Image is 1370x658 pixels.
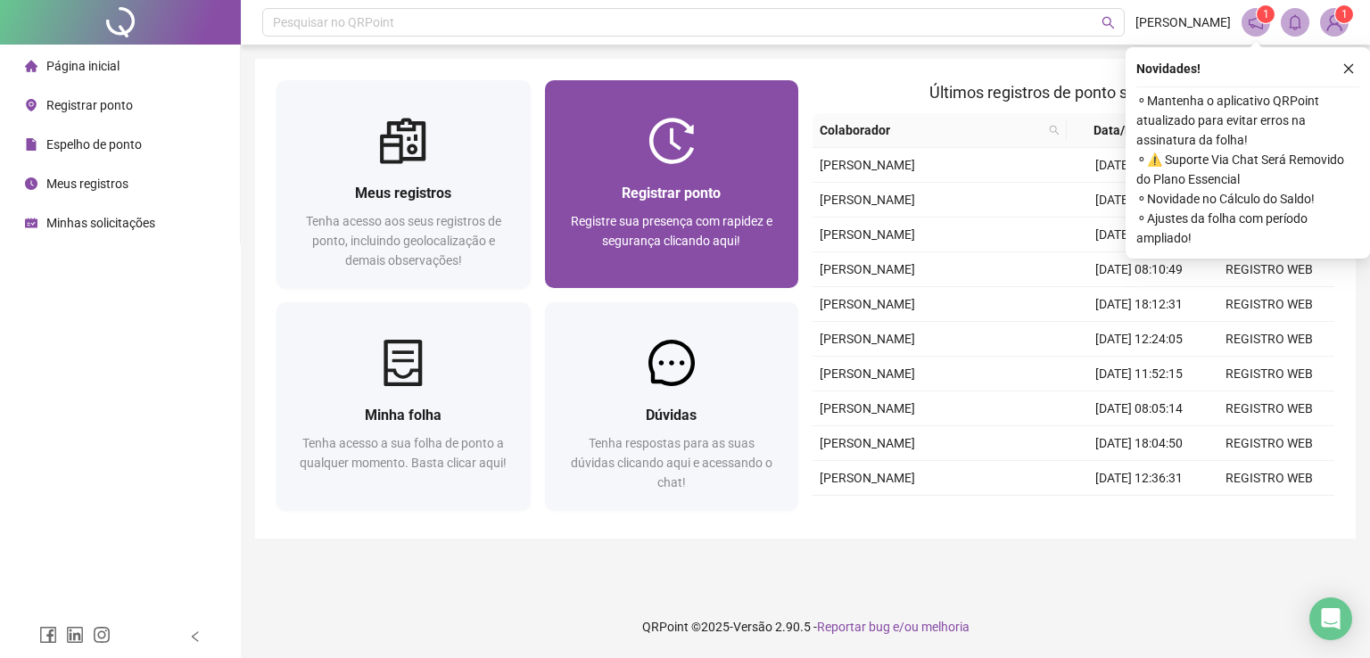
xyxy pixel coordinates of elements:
[1204,391,1334,426] td: REGISTRO WEB
[646,407,697,424] span: Dúvidas
[1204,496,1334,531] td: REGISTRO WEB
[1321,9,1348,36] img: 93271
[1136,209,1359,248] span: ⚬ Ajustes da folha com período ampliado!
[355,185,451,202] span: Meus registros
[25,138,37,151] span: file
[545,302,799,510] a: DúvidasTenha respostas para as suas dúvidas clicando aqui e acessando o chat!
[1074,426,1204,461] td: [DATE] 18:04:50
[817,620,970,634] span: Reportar bug e/ou melhoria
[1074,391,1204,426] td: [DATE] 08:05:14
[46,137,142,152] span: Espelho de ponto
[1248,14,1264,30] span: notification
[1309,597,1352,640] div: Open Intercom Messenger
[1074,120,1172,140] span: Data/Hora
[1074,496,1204,531] td: [DATE] 11:43:39
[1102,16,1115,29] span: search
[1342,62,1355,75] span: close
[1204,461,1334,496] td: REGISTRO WEB
[1204,252,1334,287] td: REGISTRO WEB
[820,227,915,242] span: [PERSON_NAME]
[1074,322,1204,357] td: [DATE] 12:24:05
[1135,12,1231,32] span: [PERSON_NAME]
[46,98,133,112] span: Registrar ponto
[25,217,37,229] span: schedule
[1287,14,1303,30] span: bell
[1045,117,1063,144] span: search
[1136,150,1359,189] span: ⚬ ⚠️ Suporte Via Chat Será Removido do Plano Essencial
[820,366,915,381] span: [PERSON_NAME]
[820,436,915,450] span: [PERSON_NAME]
[1204,357,1334,391] td: REGISTRO WEB
[545,80,799,288] a: Registrar pontoRegistre sua presença com rapidez e segurança clicando aqui!
[306,214,501,267] span: Tenha acesso aos seus registros de ponto, incluindo geolocalização e demais observações!
[622,185,721,202] span: Registrar ponto
[820,193,915,207] span: [PERSON_NAME]
[93,626,111,644] span: instagram
[820,297,915,311] span: [PERSON_NAME]
[276,80,531,288] a: Meus registrosTenha acesso aos seus registros de ponto, incluindo geolocalização e demais observa...
[1136,189,1359,209] span: ⚬ Novidade no Cálculo do Saldo!
[820,262,915,276] span: [PERSON_NAME]
[1204,287,1334,322] td: REGISTRO WEB
[1049,125,1060,136] span: search
[1074,287,1204,322] td: [DATE] 18:12:31
[1067,113,1193,148] th: Data/Hora
[1204,322,1334,357] td: REGISTRO WEB
[241,596,1370,658] footer: QRPoint © 2025 - 2.90.5 -
[820,158,915,172] span: [PERSON_NAME]
[300,436,507,470] span: Tenha acesso a sua folha de ponto a qualquer momento. Basta clicar aqui!
[25,99,37,111] span: environment
[571,436,772,489] span: Tenha respostas para as suas dúvidas clicando aqui e acessando o chat!
[25,60,37,72] span: home
[39,626,57,644] span: facebook
[929,83,1217,102] span: Últimos registros de ponto sincronizados
[365,407,442,424] span: Minha folha
[1257,5,1275,23] sup: 1
[46,216,155,230] span: Minhas solicitações
[1074,218,1204,252] td: [DATE] 11:36:26
[1074,183,1204,218] td: [DATE] 12:10:13
[820,471,915,485] span: [PERSON_NAME]
[66,626,84,644] span: linkedin
[1074,252,1204,287] td: [DATE] 08:10:49
[1074,148,1204,183] td: [DATE] 18:03:04
[1263,8,1269,21] span: 1
[820,120,1042,140] span: Colaborador
[1341,8,1348,21] span: 1
[46,59,120,73] span: Página inicial
[189,630,202,643] span: left
[733,620,772,634] span: Versão
[1204,426,1334,461] td: REGISTRO WEB
[820,332,915,346] span: [PERSON_NAME]
[25,177,37,190] span: clock-circle
[1136,59,1201,78] span: Novidades !
[571,214,772,248] span: Registre sua presença com rapidez e segurança clicando aqui!
[1136,91,1359,150] span: ⚬ Mantenha o aplicativo QRPoint atualizado para evitar erros na assinatura da folha!
[1074,357,1204,391] td: [DATE] 11:52:15
[276,302,531,510] a: Minha folhaTenha acesso a sua folha de ponto a qualquer momento. Basta clicar aqui!
[1074,461,1204,496] td: [DATE] 12:36:31
[46,177,128,191] span: Meus registros
[820,401,915,415] span: [PERSON_NAME]
[1335,5,1353,23] sup: Atualize o seu contato no menu Meus Dados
